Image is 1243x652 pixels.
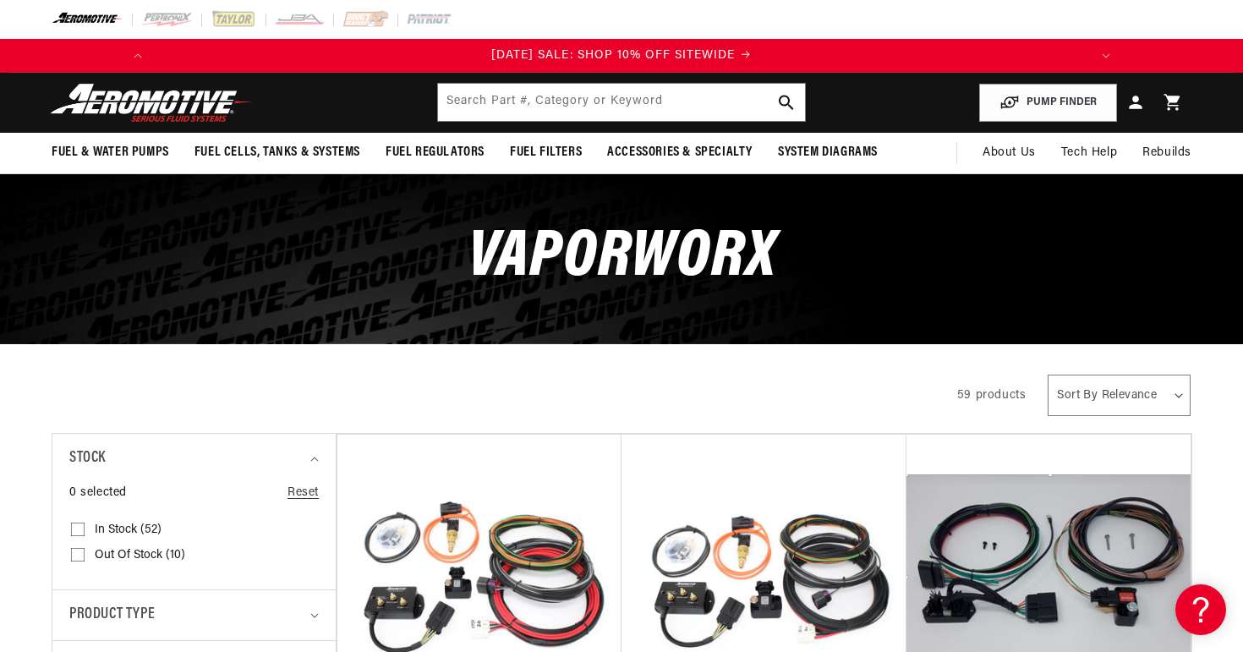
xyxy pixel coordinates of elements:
[983,146,1036,159] span: About Us
[1142,144,1191,162] span: Rebuilds
[510,144,582,162] span: Fuel Filters
[46,83,257,123] img: Aeromotive
[52,144,169,162] span: Fuel & Water Pumps
[594,133,765,173] summary: Accessories & Specialty
[1061,144,1117,162] span: Tech Help
[69,434,319,484] summary: Stock (0 selected)
[1130,133,1204,173] summary: Rebuilds
[468,225,775,292] span: VaporWorx
[765,133,890,173] summary: System Diagrams
[979,84,1117,122] button: PUMP FINDER
[1089,39,1123,73] button: Translation missing: en.sections.announcements.next_announcement
[607,144,753,162] span: Accessories & Specialty
[69,484,127,502] span: 0 selected
[39,133,182,173] summary: Fuel & Water Pumps
[491,49,735,62] span: [DATE] SALE: SHOP 10% OFF SITEWIDE
[182,133,373,173] summary: Fuel Cells, Tanks & Systems
[9,39,1234,73] slideshow-component: Translation missing: en.sections.announcements.announcement_bar
[155,47,1089,65] div: Announcement
[768,84,805,121] button: search button
[373,133,497,173] summary: Fuel Regulators
[69,447,106,471] span: Stock
[1049,133,1130,173] summary: Tech Help
[497,133,594,173] summary: Fuel Filters
[287,484,319,502] a: Reset
[95,548,185,563] span: Out of stock (10)
[69,590,319,640] summary: Product type (0 selected)
[386,144,485,162] span: Fuel Regulators
[155,47,1089,65] a: [DATE] SALE: SHOP 10% OFF SITEWIDE
[95,523,162,538] span: In stock (52)
[69,603,155,627] span: Product type
[957,389,1027,402] span: 59 products
[438,84,805,121] input: Search by Part Number, Category or Keyword
[970,133,1049,173] a: About Us
[155,47,1089,65] div: 1 of 3
[194,144,360,162] span: Fuel Cells, Tanks & Systems
[121,39,155,73] button: Translation missing: en.sections.announcements.previous_announcement
[778,144,878,162] span: System Diagrams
